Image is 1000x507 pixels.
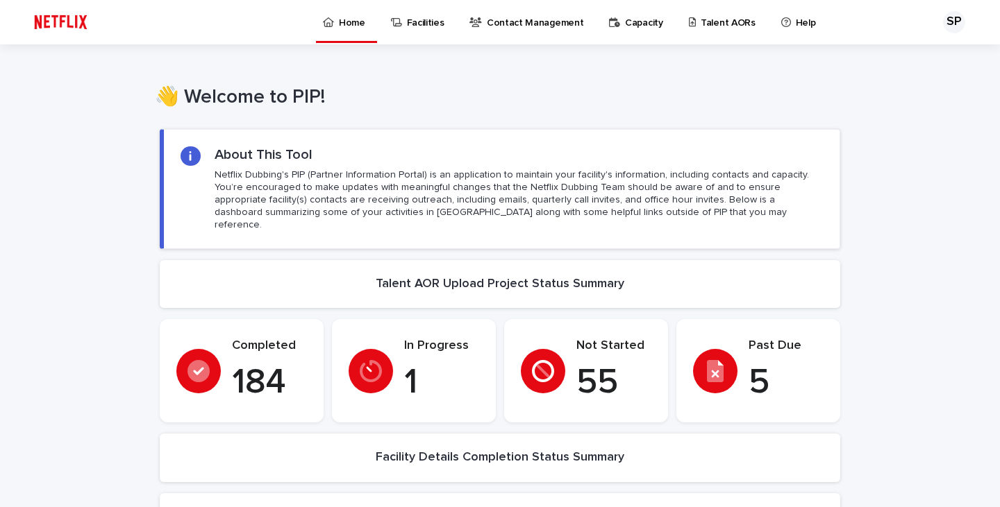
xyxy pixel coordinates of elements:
h2: Talent AOR Upload Project Status Summary [376,277,624,292]
p: 5 [749,362,824,404]
p: In Progress [404,338,479,354]
div: SP [943,11,965,33]
p: 1 [404,362,479,404]
p: Past Due [749,338,824,354]
p: 55 [576,362,651,404]
p: 184 [232,362,307,404]
h2: About This Tool [215,146,312,163]
h1: 👋 Welcome to PIP! [155,86,835,110]
img: ifQbXi3ZQGMSEF7WDB7W [28,8,94,36]
p: Netflix Dubbing's PIP (Partner Information Portal) is an application to maintain your facility's ... [215,169,823,232]
p: Not Started [576,338,651,354]
p: Completed [232,338,307,354]
h2: Facility Details Completion Status Summary [376,450,624,465]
